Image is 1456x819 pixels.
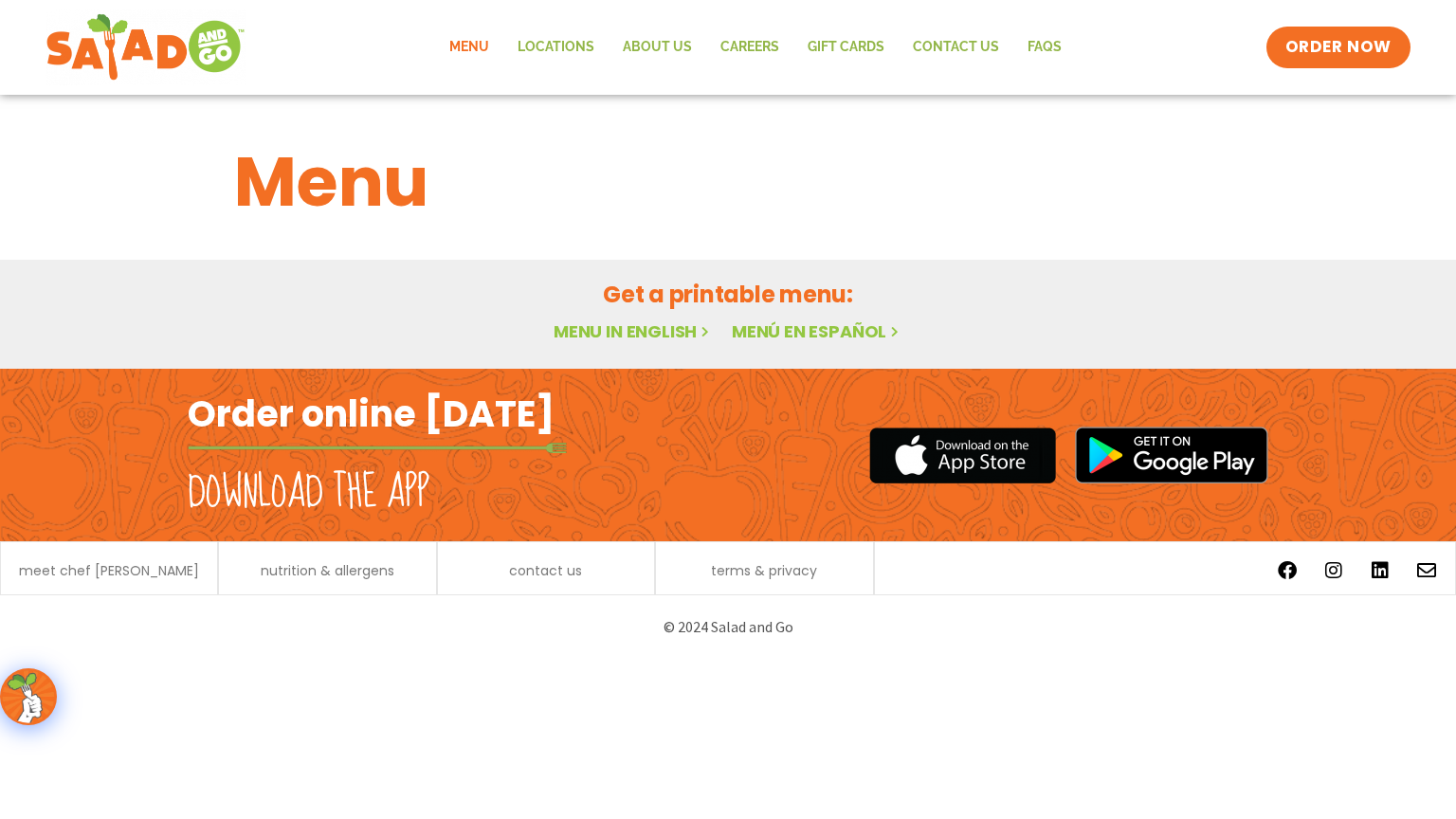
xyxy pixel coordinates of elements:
a: Menu [435,26,503,69]
nav: Menu [435,26,1076,69]
a: Menú en español [732,319,902,343]
img: fork [188,443,567,453]
a: FAQs [1013,26,1076,69]
a: About Us [609,26,706,69]
a: Contact Us [899,26,1013,69]
a: GIFT CARDS [793,26,899,69]
a: Menu in English [554,319,713,343]
img: appstore [869,425,1056,486]
h2: Download the app [188,466,429,519]
img: new-SAG-logo-768×292 [45,9,246,85]
a: terms & privacy [711,564,817,577]
p: © 2024 Salad and Go [197,614,1259,640]
a: meet chef [PERSON_NAME] [19,564,199,577]
img: google_play [1075,427,1268,483]
span: ORDER NOW [1285,36,1392,59]
h2: Get a printable menu: [234,278,1222,311]
a: Locations [503,26,609,69]
a: contact us [509,564,582,577]
img: wpChatIcon [2,670,55,723]
h1: Menu [234,131,1222,233]
a: ORDER NOW [1266,27,1410,68]
h2: Order online [DATE] [188,391,555,437]
a: nutrition & allergens [261,564,394,577]
a: Careers [706,26,793,69]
